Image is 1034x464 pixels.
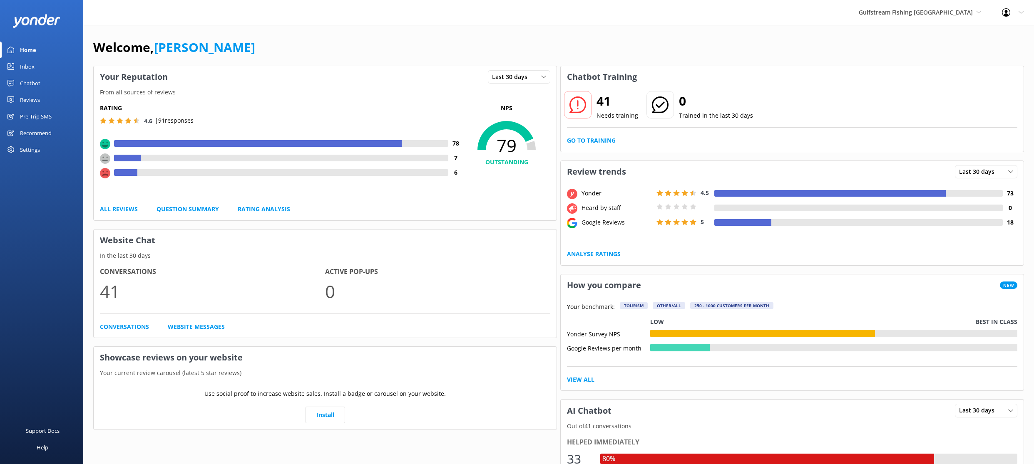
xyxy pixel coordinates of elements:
img: yonder-white-logo.png [12,14,60,28]
a: Install [306,407,345,423]
h3: Website Chat [94,230,557,251]
a: Rating Analysis [238,205,290,214]
h3: Review trends [561,161,632,183]
h3: AI Chatbot [561,400,618,422]
a: Conversations [100,322,149,331]
span: Gulfstream Fishing [GEOGRAPHIC_DATA] [859,8,973,16]
span: 4.6 [144,117,152,125]
div: Reviews [20,91,40,108]
a: All Reviews [100,205,138,214]
p: Needs training [597,111,638,120]
div: Help [37,439,48,456]
div: Support Docs [26,422,60,439]
span: Last 30 days [959,406,999,415]
h4: OUTSTANDING [463,158,550,167]
a: Analyse Ratings [567,249,621,259]
p: Trained in the last 30 days [679,111,753,120]
div: Yonder Survey NPS [567,330,650,337]
div: Settings [20,141,40,158]
h4: 18 [1003,218,1017,227]
p: Your current review carousel (latest 5 star reviews) [94,368,557,378]
h1: Welcome, [93,37,255,57]
h2: 41 [597,91,638,111]
h4: Active Pop-ups [325,267,550,277]
p: Best in class [976,317,1017,326]
h4: 78 [448,139,463,148]
p: From all sources of reviews [94,88,557,97]
p: Your benchmark: [567,302,615,312]
span: 4.5 [701,189,709,197]
span: 79 [463,135,550,156]
a: View All [567,375,594,384]
a: Question Summary [157,205,219,214]
p: | 91 responses [155,116,194,125]
p: Low [650,317,664,326]
span: Last 30 days [492,72,532,81]
div: Recommend [20,125,52,141]
div: Google Reviews per month [567,344,650,351]
div: Pre-Trip SMS [20,108,52,125]
h3: How you compare [561,274,647,296]
span: Last 30 days [959,167,999,176]
h4: 6 [448,168,463,177]
div: Helped immediately [567,437,1017,448]
span: 5 [701,218,704,226]
h4: 0 [1003,203,1017,212]
h2: 0 [679,91,753,111]
div: Heard by staff [579,203,654,212]
h4: 7 [448,153,463,163]
a: [PERSON_NAME] [154,39,255,56]
h4: 73 [1003,189,1017,198]
a: Go to Training [567,136,616,145]
a: Website Messages [168,322,225,331]
div: Tourism [620,302,648,309]
h3: Your Reputation [94,66,174,88]
h3: Showcase reviews on your website [94,347,557,368]
p: 41 [100,277,325,305]
p: In the last 30 days [94,251,557,260]
div: Home [20,42,36,58]
div: Inbox [20,58,35,75]
div: Other/All [653,302,685,309]
p: Use social proof to increase website sales. Install a badge or carousel on your website. [204,389,446,398]
span: New [1000,281,1017,289]
p: Out of 41 conversations [561,422,1024,431]
div: Google Reviews [579,218,654,227]
div: 250 - 1000 customers per month [690,302,773,309]
h4: Conversations [100,267,325,277]
div: Yonder [579,189,654,198]
p: NPS [463,104,550,113]
div: Chatbot [20,75,40,91]
h5: Rating [100,104,463,113]
p: 0 [325,277,550,305]
h3: Chatbot Training [561,66,643,88]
